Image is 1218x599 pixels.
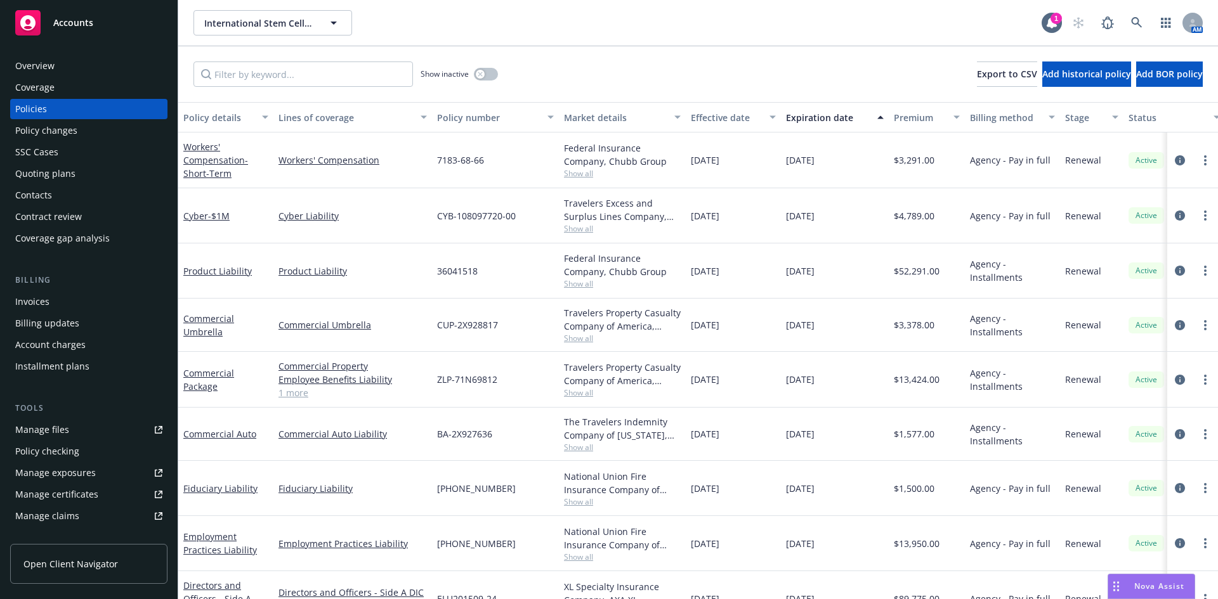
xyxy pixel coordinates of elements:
span: [DATE] [786,537,815,550]
div: Status [1129,111,1206,124]
span: [DATE] [786,482,815,495]
a: Policies [10,99,167,119]
a: Start snowing [1066,10,1091,35]
a: Coverage [10,77,167,98]
a: Contacts [10,185,167,205]
button: Lines of coverage [273,102,432,132]
a: Quoting plans [10,164,167,184]
div: Travelers Property Casualty Company of America, Travelers Insurance [564,361,681,387]
a: Contract review [10,207,167,227]
a: Cyber [183,210,230,222]
div: Federal Insurance Company, Chubb Group [564,252,681,278]
button: Expiration date [781,102,889,132]
div: Stage [1065,111,1104,124]
span: Agency - Pay in full [970,209,1051,222]
span: Active [1134,155,1159,166]
button: Stage [1060,102,1123,132]
button: Market details [559,102,686,132]
span: Add historical policy [1042,68,1131,80]
div: Policy number [437,111,540,124]
span: Show all [564,333,681,344]
a: more [1198,263,1213,278]
a: Commercial Umbrella [278,318,427,332]
span: CUP-2X928817 [437,318,498,332]
a: Manage claims [10,506,167,526]
span: $1,500.00 [894,482,934,495]
span: Agency - Pay in full [970,153,1051,167]
span: $3,378.00 [894,318,934,332]
button: Billing method [965,102,1060,132]
a: Workers' Compensation [183,141,248,179]
span: Show all [564,278,681,289]
a: Coverage gap analysis [10,228,167,248]
div: Contacts [15,185,52,205]
a: more [1198,153,1213,168]
div: Overview [15,56,55,76]
span: [PHONE_NUMBER] [437,537,516,550]
span: Show all [564,168,681,179]
a: Policy checking [10,441,167,461]
a: Installment plans [10,356,167,377]
div: Account charges [15,335,86,355]
span: [DATE] [691,373,719,386]
a: Manage exposures [10,463,167,483]
span: Active [1134,374,1159,385]
div: Lines of coverage [278,111,413,124]
span: Show all [564,496,681,507]
div: Policy changes [15,120,77,141]
span: Accounts [53,18,93,28]
span: Renewal [1065,209,1101,222]
button: Policy number [432,102,559,132]
a: Workers' Compensation [278,153,427,167]
a: more [1198,480,1213,496]
span: Export to CSV [977,68,1037,80]
div: Manage BORs [15,527,75,548]
a: circleInformation [1172,318,1188,333]
span: Agency - Pay in full [970,482,1051,495]
a: Employment Practices Liability [183,531,257,556]
span: ZLP-71N69812 [437,373,497,386]
span: Active [1134,210,1159,221]
div: Premium [894,111,946,124]
a: circleInformation [1172,536,1188,551]
span: Agency - Pay in full [970,537,1051,550]
a: more [1198,208,1213,223]
a: Fiduciary Liability [278,482,427,495]
span: [DATE] [691,318,719,332]
a: circleInformation [1172,372,1188,387]
span: [DATE] [786,427,815,441]
span: $3,291.00 [894,153,934,167]
a: Overview [10,56,167,76]
a: circleInformation [1172,263,1188,278]
a: more [1198,427,1213,442]
span: Add BOR policy [1136,68,1203,80]
button: International Stem Cell Corporation [193,10,352,35]
a: Manage certificates [10,484,167,505]
div: Coverage [15,77,55,98]
span: [DATE] [691,153,719,167]
span: [PHONE_NUMBER] [437,482,516,495]
span: [DATE] [691,264,719,278]
span: Renewal [1065,264,1101,278]
a: Invoices [10,292,167,312]
div: 1 [1051,13,1062,24]
span: Open Client Navigator [23,557,118,570]
span: Agency - Installments [970,366,1055,393]
a: Employment Practices Liability [278,537,427,550]
span: Agency - Installments [970,312,1055,338]
a: circleInformation [1172,208,1188,223]
span: [DATE] [691,482,719,495]
div: Invoices [15,292,49,312]
a: Search [1124,10,1149,35]
span: Active [1134,482,1159,494]
span: Nova Assist [1134,581,1184,591]
div: Travelers Property Casualty Company of America, Travelers Insurance [564,306,681,333]
a: circleInformation [1172,427,1188,442]
span: [DATE] [786,153,815,167]
div: Expiration date [786,111,870,124]
a: Employee Benefits Liability [278,373,427,386]
span: [DATE] [786,209,815,222]
span: Active [1134,428,1159,440]
button: Premium [889,102,965,132]
div: Federal Insurance Company, Chubb Group [564,141,681,168]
